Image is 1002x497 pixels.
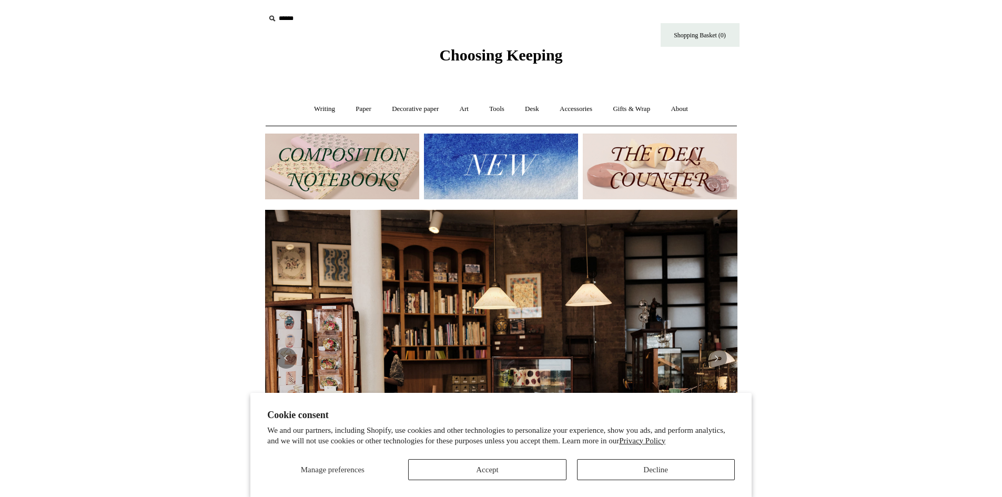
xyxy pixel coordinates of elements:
a: Desk [515,95,549,123]
span: Choosing Keeping [439,46,562,64]
a: Art [450,95,478,123]
img: 202302 Composition ledgers.jpg__PID:69722ee6-fa44-49dd-a067-31375e5d54ec [265,134,419,199]
img: New.jpg__PID:f73bdf93-380a-4a35-bcfe-7823039498e1 [424,134,578,199]
a: Shopping Basket (0) [661,23,740,47]
a: Accessories [550,95,602,123]
h2: Cookie consent [267,410,735,421]
p: We and our partners, including Shopify, use cookies and other technologies to personalize your ex... [267,425,735,446]
button: Next [706,348,727,369]
button: Manage preferences [267,459,398,480]
a: Writing [305,95,345,123]
a: Choosing Keeping [439,55,562,62]
a: About [661,95,697,123]
img: The Deli Counter [583,134,737,199]
button: Decline [577,459,735,480]
a: Paper [346,95,381,123]
a: Decorative paper [382,95,448,123]
span: Manage preferences [301,465,365,474]
button: Accept [408,459,566,480]
a: Gifts & Wrap [603,95,660,123]
a: Privacy Policy [619,437,665,445]
button: Previous [276,348,297,369]
a: Tools [480,95,514,123]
